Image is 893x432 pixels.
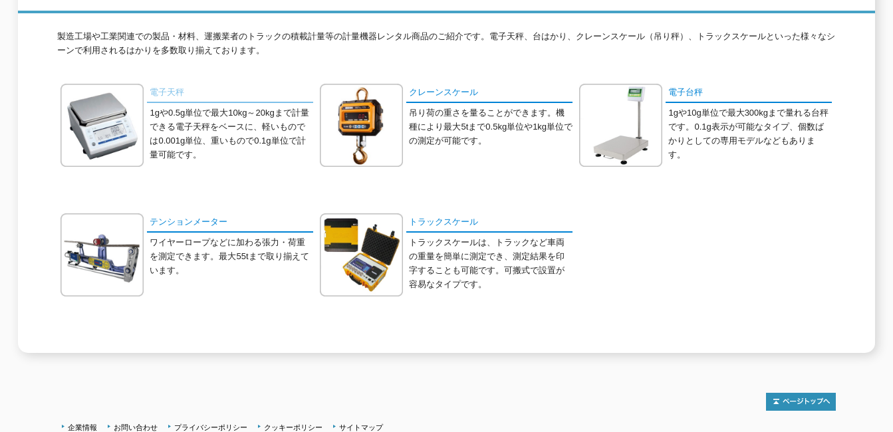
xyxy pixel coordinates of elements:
img: トップページへ [766,393,836,411]
a: 電子台秤 [666,84,832,103]
p: 吊り荷の重さを量ることができます。機種により最大5tまで0.5kg単位や1kg単位での測定が可能です。 [409,106,573,148]
p: 1gや0.5g単位で最大10kg～20kgまで計量できる電子天秤をベースに、軽いものでは0.001g単位、重いもので0.1g単位で計量可能です。 [150,106,313,162]
p: 製造工場や工業関連での製品・材料、運搬業者のトラックの積載計量等の計量機器レンタル商品のご紹介です。電子天秤、台はかり、クレーンスケール（吊り秤）、トラックスケールといった様々なシーンで利用され... [57,30,835,64]
a: トラックスケール [406,213,573,233]
a: テンションメーター [147,213,313,233]
p: 1gや10g単位で最大300kgまで量れる台秤です。0.1g表示が可能なタイプ、個数ばかりとしての専用モデルなどもあります。 [668,106,832,162]
a: 企業情報 [68,423,97,431]
a: 電子天秤 [147,84,313,103]
a: クレーンスケール [406,84,573,103]
img: 電子台秤 [579,84,662,167]
img: 電子天秤 [61,84,144,167]
a: クッキーポリシー [264,423,322,431]
a: プライバシーポリシー [174,423,247,431]
img: トラックスケール [320,213,403,296]
p: ワイヤーロープなどに加わる張力・荷重を測定できます。最大55tまで取り揃えています。 [150,236,313,277]
img: クレーンスケール [320,84,403,167]
a: サイトマップ [339,423,383,431]
p: トラックスケールは、トラックなど車両の重量を簡単に測定でき、測定結果を印字することも可能です。可搬式で設置が容易なタイプです。 [409,236,573,291]
a: お問い合わせ [114,423,158,431]
img: テンションメーター [61,213,144,296]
